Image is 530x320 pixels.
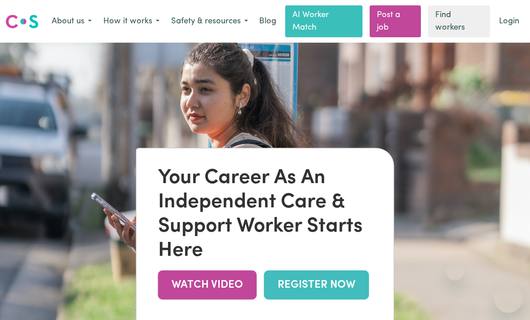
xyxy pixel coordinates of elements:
a: Find workers [428,5,490,37]
a: Post a job [370,5,421,37]
button: About us [46,12,97,31]
button: Safety & resources [165,12,254,31]
a: Careseekers logo [5,11,39,32]
a: Blog [254,12,282,31]
iframe: Close message [446,263,464,281]
img: Careseekers logo [5,13,39,30]
a: WATCH VIDEO [158,270,257,299]
iframe: Button to launch messaging window [494,284,523,313]
button: How it works [97,12,165,31]
a: AI Worker Match [285,5,362,37]
a: REGISTER NOW [264,270,369,299]
a: Login [494,12,525,31]
div: Your Career As An Independent Care & Support Worker Starts Here [158,166,372,263]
